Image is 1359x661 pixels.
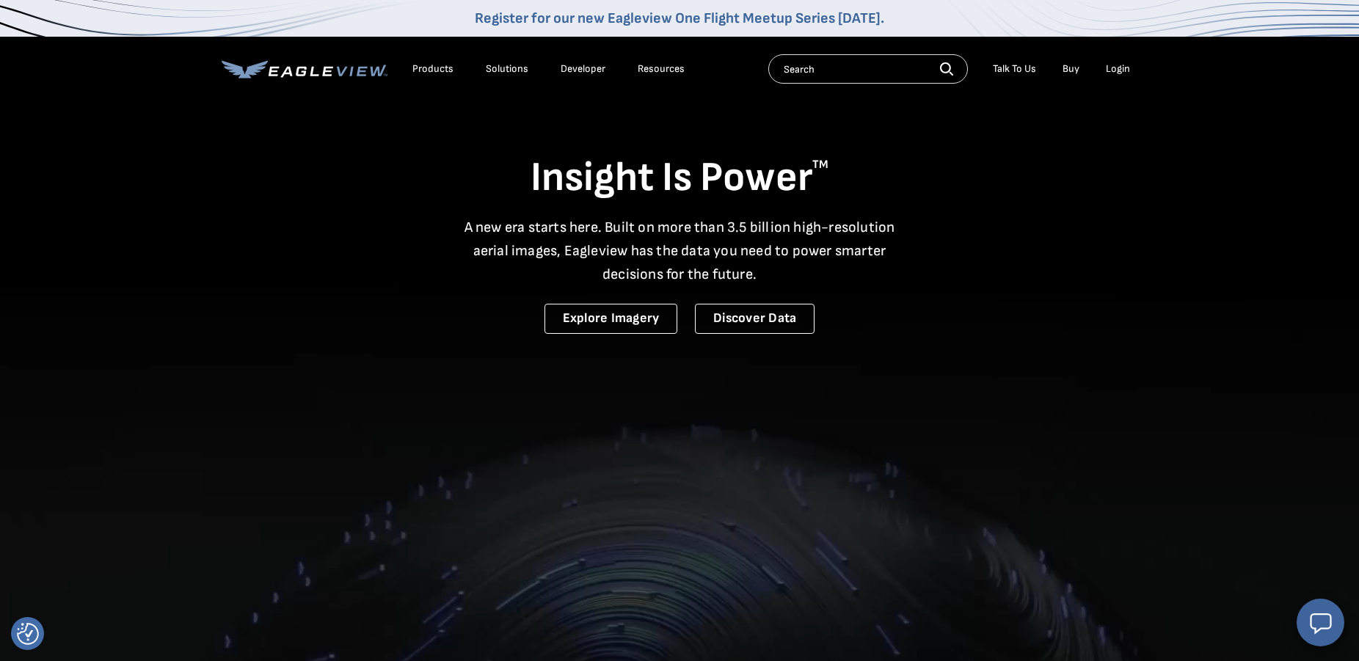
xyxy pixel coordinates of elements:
[695,304,815,334] a: Discover Data
[812,158,828,172] sup: TM
[993,62,1036,76] div: Talk To Us
[1106,62,1130,76] div: Login
[1297,599,1344,646] button: Open chat window
[1063,62,1079,76] a: Buy
[222,153,1137,204] h1: Insight Is Power
[17,623,39,645] button: Consent Preferences
[455,216,904,286] p: A new era starts here. Built on more than 3.5 billion high-resolution aerial images, Eagleview ha...
[412,62,453,76] div: Products
[486,62,528,76] div: Solutions
[544,304,678,334] a: Explore Imagery
[475,10,884,27] a: Register for our new Eagleview One Flight Meetup Series [DATE].
[768,54,968,84] input: Search
[17,623,39,645] img: Revisit consent button
[638,62,685,76] div: Resources
[561,62,605,76] a: Developer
